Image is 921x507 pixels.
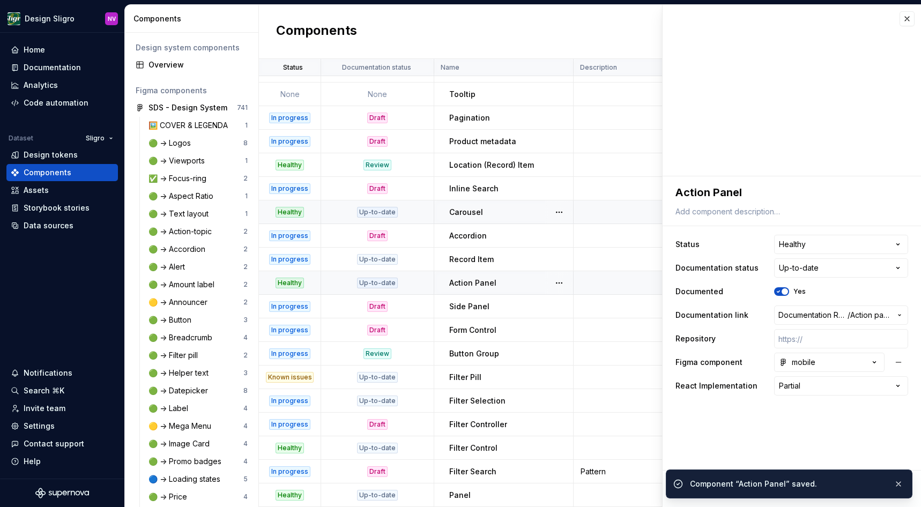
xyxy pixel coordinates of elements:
[24,403,65,414] div: Invite team
[441,63,459,72] p: Name
[148,297,212,308] div: 🟡 -> Announcer
[449,466,496,477] p: Filter Search
[675,239,700,250] label: Status
[144,382,252,399] a: 🟢 -> Datepicker8
[580,63,617,72] p: Description
[144,152,252,169] a: 🟢 -> Viewports1
[449,113,490,123] p: Pagination
[779,357,815,368] div: mobile
[793,287,806,296] label: Yes
[144,400,252,417] a: 🟢 -> Label4
[269,348,310,359] div: In progress
[6,164,118,181] a: Components
[148,421,216,431] div: 🟡 -> Mega Menu
[243,245,248,253] div: 2
[449,207,483,218] p: Carousel
[675,263,759,273] label: Documentation status
[269,254,310,265] div: In progress
[243,386,248,395] div: 8
[24,98,88,108] div: Code automation
[357,207,398,218] div: Up-to-date
[675,333,716,344] label: Repository
[367,301,388,312] div: Draft
[367,325,388,335] div: Draft
[245,210,248,218] div: 1
[6,199,118,217] a: Storybook stories
[357,254,398,265] div: Up-to-date
[133,13,254,24] div: Components
[675,357,742,368] label: Figma component
[24,368,72,378] div: Notifications
[2,7,122,30] button: Design SligroNV
[144,311,252,329] a: 🟢 -> Button3
[848,310,850,320] span: /
[144,276,252,293] a: 🟢 -> Amount label2
[449,372,481,383] p: Filter Pill
[269,396,310,406] div: In progress
[243,422,248,430] div: 4
[144,471,252,488] a: 🔵 -> Loading states5
[449,325,496,335] p: Form Control
[237,103,248,112] div: 741
[9,134,33,143] div: Dataset
[148,262,189,272] div: 🟢 -> Alert
[449,89,476,100] p: Tooltip
[367,183,388,194] div: Draft
[144,294,252,311] a: 🟡 -> Announcer2
[243,404,248,413] div: 4
[6,182,118,199] a: Assets
[690,479,885,489] div: Component “Action Panel” saved.
[449,490,471,501] p: Panel
[449,183,499,194] p: Inline Search
[6,435,118,452] button: Contact support
[148,173,211,184] div: ✅ -> Focus-ring
[144,329,252,346] a: 🟢 -> Breadcrumb4
[6,59,118,76] a: Documentation
[144,117,252,134] a: 🖼️ COVER & LEGENDA1
[245,192,248,200] div: 1
[24,385,64,396] div: Search ⌘K
[144,135,252,152] a: 🟢 -> Logos8
[269,230,310,241] div: In progress
[136,85,248,96] div: Figma components
[148,332,217,343] div: 🟢 -> Breadcrumb
[243,457,248,466] div: 4
[8,12,20,25] img: 1515fa79-85a1-47b9-9547-3b635611c5f8.png
[148,59,248,70] div: Overview
[144,241,252,258] a: 🟢 -> Accordion2
[243,351,248,360] div: 2
[276,278,304,288] div: Healthy
[269,325,310,335] div: In progress
[148,491,191,502] div: 🟢 -> Price
[144,417,252,435] a: 🟡 -> Mega Menu4
[144,435,252,452] a: 🟢 -> Image Card4
[449,160,534,170] p: Location (Record) Item
[243,263,248,271] div: 2
[673,183,906,202] textarea: Action Panel
[243,227,248,236] div: 2
[342,63,411,72] p: Documentation status
[148,191,218,202] div: 🟢 -> Aspect Ratio
[357,490,398,501] div: Up-to-date
[148,474,225,484] div: 🔵 -> Loading states
[24,80,58,91] div: Analytics
[148,102,227,113] div: SDS - Design System
[276,160,304,170] div: Healthy
[269,136,310,147] div: In progress
[243,439,248,448] div: 4
[243,493,248,501] div: 4
[24,421,55,431] div: Settings
[6,77,118,94] a: Analytics
[243,298,248,307] div: 2
[148,279,219,290] div: 🟢 -> Amount label
[6,453,118,470] button: Help
[774,329,908,348] input: https://
[148,350,202,361] div: 🟢 -> Filter pill
[675,381,757,391] label: React Implementation
[148,438,214,449] div: 🟢 -> Image Card
[357,278,398,288] div: Up-to-date
[269,113,310,123] div: In progress
[774,353,885,372] button: mobile
[144,205,252,222] a: 🟢 -> Text layout1
[148,368,213,378] div: 🟢 -> Helper text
